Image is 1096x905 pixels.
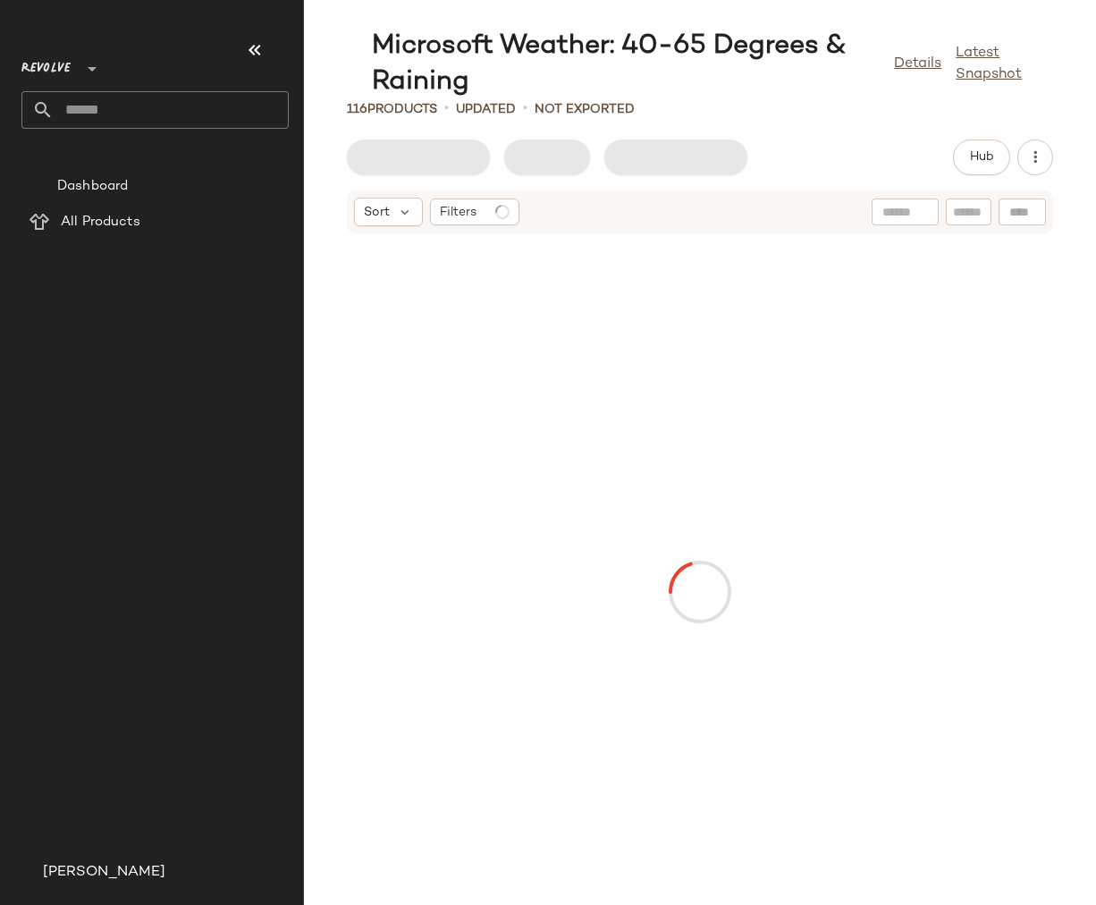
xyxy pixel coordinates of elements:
div: Products [347,100,437,119]
span: Sort [364,203,390,222]
div: Microsoft Weather: 40-65 Degrees & Raining [347,29,894,100]
span: Revolve [21,48,71,80]
p: Not Exported [535,100,635,119]
span: [PERSON_NAME] [43,862,165,884]
a: Latest Snapshot [956,43,1053,86]
span: • [444,98,449,120]
p: updated [456,100,516,119]
a: Details [894,54,941,75]
span: Hub [969,150,994,165]
span: • [523,98,527,120]
span: Filters [440,203,476,222]
span: All Products [61,212,140,233]
span: Dashboard [57,176,128,197]
button: Hub [953,140,1010,175]
span: 116 [347,103,367,116]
